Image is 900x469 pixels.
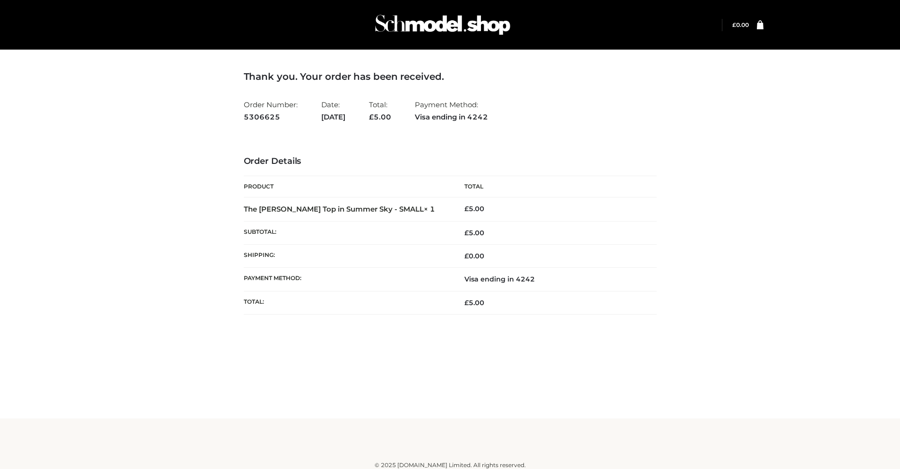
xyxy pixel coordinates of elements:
[464,229,469,237] span: £
[464,298,484,307] span: 5.00
[369,112,374,121] span: £
[732,21,736,28] span: £
[321,111,345,123] strong: [DATE]
[244,176,450,197] th: Product
[464,298,469,307] span: £
[244,111,298,123] strong: 5306625
[369,112,391,121] span: 5.00
[415,111,488,123] strong: Visa ending in 4242
[369,96,391,125] li: Total:
[244,268,450,291] th: Payment method:
[372,6,514,43] img: Schmodel Admin 964
[464,205,484,213] bdi: 5.00
[464,205,469,213] span: £
[244,96,298,125] li: Order Number:
[244,245,450,268] th: Shipping:
[464,252,484,260] bdi: 0.00
[464,229,484,237] span: 5.00
[244,205,435,213] strong: The [PERSON_NAME] Top in Summer Sky - SMALL
[244,221,450,244] th: Subtotal:
[450,176,657,197] th: Total
[732,21,749,28] a: £0.00
[450,268,657,291] td: Visa ending in 4242
[424,205,435,213] strong: × 1
[464,252,469,260] span: £
[244,156,657,167] h3: Order Details
[244,71,657,82] h3: Thank you. Your order has been received.
[244,291,450,314] th: Total:
[415,96,488,125] li: Payment Method:
[732,21,749,28] bdi: 0.00
[321,96,345,125] li: Date:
